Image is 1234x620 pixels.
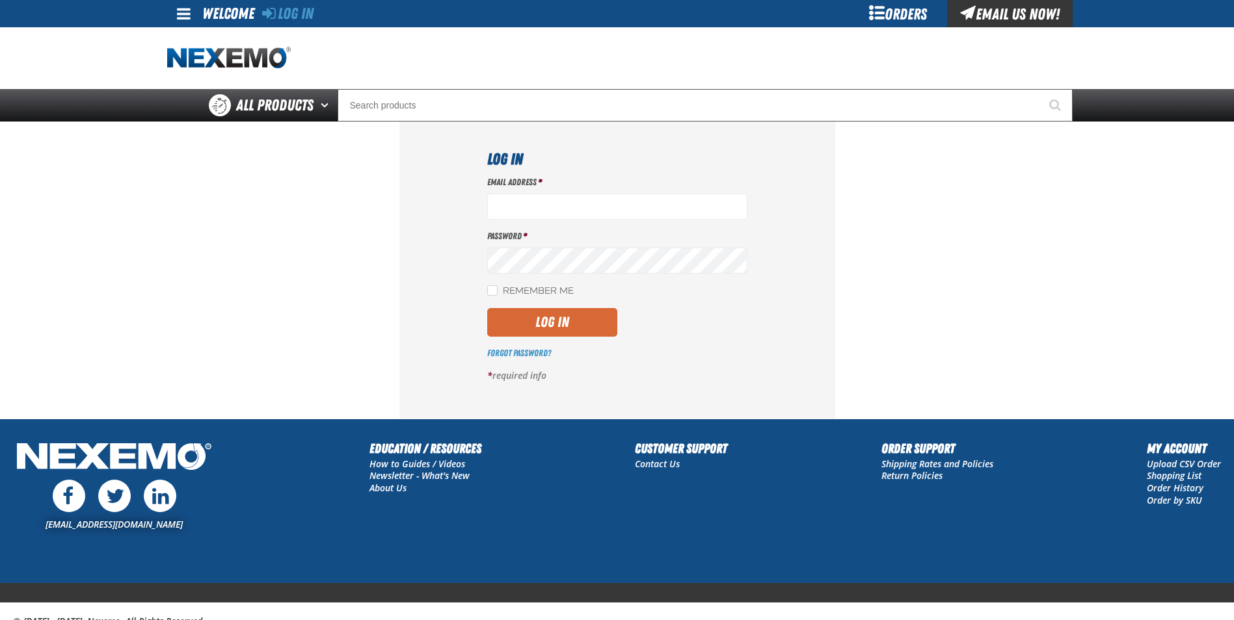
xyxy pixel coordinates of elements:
[487,285,574,298] label: Remember Me
[487,348,551,358] a: Forgot Password?
[236,94,314,117] span: All Products
[1147,494,1202,506] a: Order by SKU
[881,469,943,482] a: Return Policies
[369,439,481,458] h2: Education / Resources
[369,469,470,482] a: Newsletter - What's New
[635,439,727,458] h2: Customer Support
[487,230,747,242] label: Password
[369,458,465,470] a: How to Guides / Videos
[167,47,291,70] img: Nexemo logo
[1040,89,1073,122] button: Start Searching
[881,458,993,470] a: Shipping Rates and Policies
[369,482,407,494] a: About Us
[881,439,993,458] h2: Order Support
[13,439,215,477] img: Nexemo Logo
[1147,458,1221,470] a: Upload CSV Order
[487,370,747,382] p: required info
[487,308,617,337] button: Log In
[1147,469,1201,482] a: Shopping List
[635,458,680,470] a: Contact Us
[262,5,314,23] a: Log In
[487,176,747,188] label: Email Address
[316,89,338,122] button: Open All Products pages
[338,89,1073,122] input: Search
[487,148,747,171] h1: Log In
[487,285,498,296] input: Remember Me
[1147,439,1221,458] h2: My Account
[1147,482,1203,494] a: Order History
[46,518,183,530] a: [EMAIL_ADDRESS][DOMAIN_NAME]
[167,47,291,70] a: Home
